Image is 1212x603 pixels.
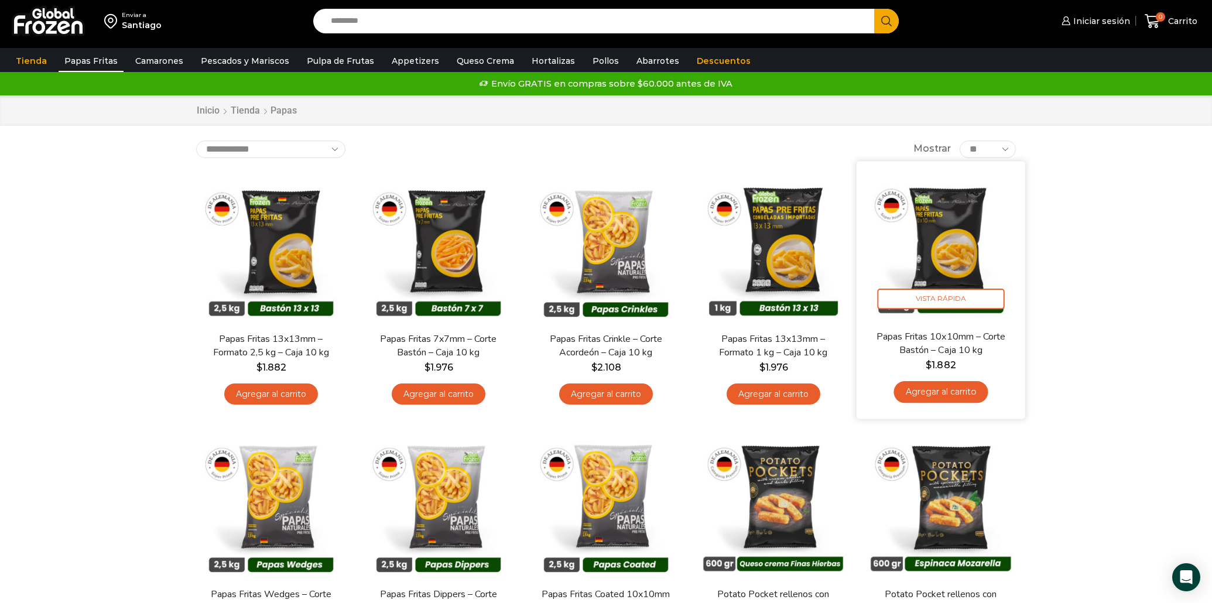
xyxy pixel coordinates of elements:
[539,333,673,359] a: Papas Fritas Crinkle – Corte Acordeón – Caja 10 kg
[1070,15,1130,27] span: Iniciar sesión
[1172,563,1200,591] div: Open Intercom Messenger
[196,104,297,118] nav: Breadcrumb
[526,50,581,72] a: Hortalizas
[230,104,261,118] a: Tienda
[759,362,765,373] span: $
[727,383,820,405] a: Agregar al carrito: “Papas Fritas 13x13mm - Formato 1 kg - Caja 10 kg”
[10,50,53,72] a: Tienda
[874,9,899,33] button: Search button
[591,362,597,373] span: $
[873,330,1009,357] a: Papas Fritas 10x10mm – Corte Bastón – Caja 10 kg
[591,362,621,373] bdi: 2.108
[371,333,506,359] a: Papas Fritas 7x7mm – Corte Bastón – Caja 10 kg
[204,333,338,359] a: Papas Fritas 13x13mm – Formato 2,5 kg – Caja 10 kg
[424,362,430,373] span: $
[913,142,951,156] span: Mostrar
[587,50,625,72] a: Pollos
[122,19,162,31] div: Santiago
[893,381,988,403] a: Agregar al carrito: “Papas Fritas 10x10mm - Corte Bastón - Caja 10 kg”
[256,362,262,373] span: $
[271,105,297,116] h1: Papas
[122,11,162,19] div: Enviar a
[706,333,841,359] a: Papas Fritas 13x13mm – Formato 1 kg – Caja 10 kg
[1165,15,1197,27] span: Carrito
[759,362,788,373] bdi: 1.976
[1059,9,1130,33] a: Iniciar sesión
[631,50,685,72] a: Abarrotes
[1156,12,1165,22] span: 0
[196,141,345,158] select: Pedido de la tienda
[301,50,380,72] a: Pulpa de Frutas
[59,50,124,72] a: Papas Fritas
[224,383,318,405] a: Agregar al carrito: “Papas Fritas 13x13mm - Formato 2,5 kg - Caja 10 kg”
[451,50,520,72] a: Queso Crema
[424,362,453,373] bdi: 1.976
[1142,8,1200,35] a: 0 Carrito
[878,289,1005,309] span: Vista Rápida
[129,50,189,72] a: Camarones
[559,383,653,405] a: Agregar al carrito: “Papas Fritas Crinkle - Corte Acordeón - Caja 10 kg”
[386,50,445,72] a: Appetizers
[195,50,295,72] a: Pescados y Mariscos
[392,383,485,405] a: Agregar al carrito: “Papas Fritas 7x7mm - Corte Bastón - Caja 10 kg”
[926,359,956,370] bdi: 1.882
[196,104,220,118] a: Inicio
[691,50,756,72] a: Descuentos
[256,362,286,373] bdi: 1.882
[104,11,122,31] img: address-field-icon.svg
[926,359,932,370] span: $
